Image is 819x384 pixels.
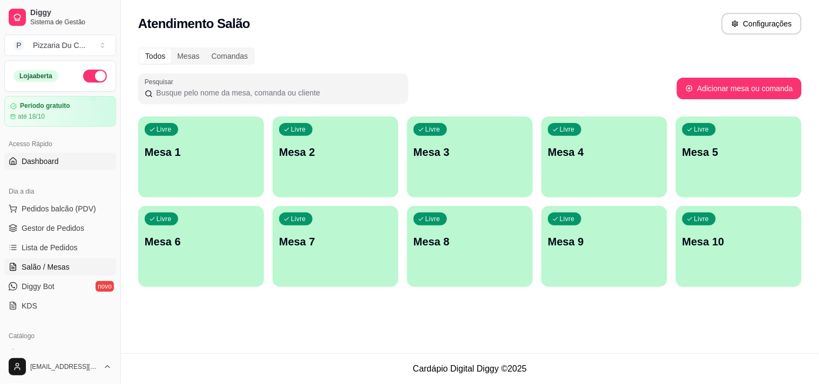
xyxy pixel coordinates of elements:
[273,116,398,197] button: LivreMesa 2
[13,70,58,82] div: Loja aberta
[4,258,116,276] a: Salão / Mesas
[560,215,575,223] p: Livre
[138,15,250,32] h2: Atendimento Salão
[273,206,398,287] button: LivreMesa 7
[4,354,116,380] button: [EMAIL_ADDRESS][DOMAIN_NAME]
[425,125,441,134] p: Livre
[4,96,116,127] a: Período gratuitoaté 18/10
[13,40,24,51] span: P
[425,215,441,223] p: Livre
[4,183,116,200] div: Dia a dia
[682,234,795,249] p: Mesa 10
[4,35,116,56] button: Select a team
[22,348,52,359] span: Produtos
[22,223,84,234] span: Gestor de Pedidos
[279,145,392,160] p: Mesa 2
[33,40,85,51] div: Pizzaria Du C ...
[4,327,116,345] div: Catálogo
[4,4,116,30] a: DiggySistema de Gestão
[291,125,306,134] p: Livre
[4,220,116,237] a: Gestor de Pedidos
[30,8,112,18] span: Diggy
[279,234,392,249] p: Mesa 7
[4,239,116,256] a: Lista de Pedidos
[4,278,116,295] a: Diggy Botnovo
[694,215,709,223] p: Livre
[694,125,709,134] p: Livre
[291,215,306,223] p: Livre
[157,125,172,134] p: Livre
[22,156,59,167] span: Dashboard
[682,145,795,160] p: Mesa 5
[542,206,667,287] button: LivreMesa 9
[4,153,116,170] a: Dashboard
[22,300,37,311] span: KDS
[157,215,172,223] p: Livre
[4,200,116,217] button: Pedidos balcão (PDV)
[414,145,526,160] p: Mesa 3
[22,281,55,292] span: Diggy Bot
[83,70,107,83] button: Alterar Status
[676,116,802,197] button: LivreMesa 5
[139,49,171,64] div: Todos
[407,116,533,197] button: LivreMesa 3
[20,102,70,110] article: Período gratuito
[677,78,802,99] button: Adicionar mesa ou comanda
[145,234,258,249] p: Mesa 6
[560,125,575,134] p: Livre
[4,297,116,314] a: KDS
[138,206,264,287] button: LivreMesa 6
[414,234,526,249] p: Mesa 8
[722,13,802,35] button: Configurações
[171,49,205,64] div: Mesas
[206,49,254,64] div: Comandas
[138,116,264,197] button: LivreMesa 1
[153,87,402,98] input: Pesquisar
[22,262,70,272] span: Salão / Mesas
[30,18,112,26] span: Sistema de Gestão
[145,145,258,160] p: Mesa 1
[548,234,661,249] p: Mesa 9
[22,242,78,253] span: Lista de Pedidos
[4,345,116,362] a: Produtos
[548,145,661,160] p: Mesa 4
[18,112,45,121] article: até 18/10
[4,135,116,153] div: Acesso Rápido
[121,353,819,384] footer: Cardápio Digital Diggy © 2025
[407,206,533,287] button: LivreMesa 8
[676,206,802,287] button: LivreMesa 10
[22,203,96,214] span: Pedidos balcão (PDV)
[542,116,667,197] button: LivreMesa 4
[145,77,177,86] label: Pesquisar
[30,362,99,371] span: [EMAIL_ADDRESS][DOMAIN_NAME]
